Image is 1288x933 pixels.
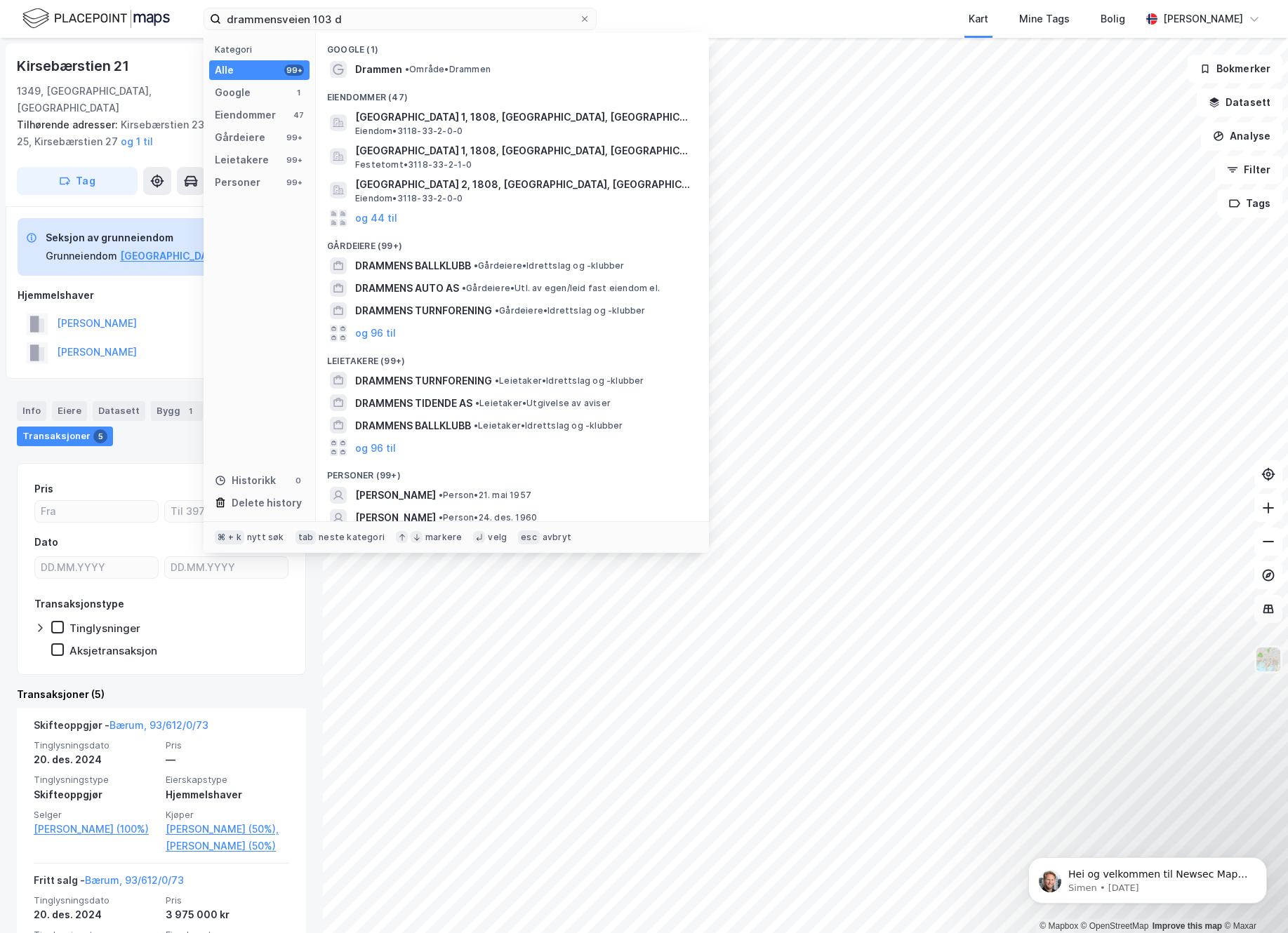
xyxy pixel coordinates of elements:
span: Drammen [355,61,402,78]
div: Kategori [215,44,310,55]
span: Person • 24. des. 1960 [439,512,537,523]
div: Grunneiendom [46,248,117,264]
button: Bokmerker [1188,55,1282,83]
a: OpenStreetMap [1081,921,1149,931]
span: Gårdeiere • Idrettslag og -klubber [474,260,625,271]
div: 20. des. 2024 [34,751,157,768]
div: 5 [93,429,107,443]
div: Hjemmelshaver [166,786,289,803]
div: Dato [34,534,58,551]
img: Z [1255,646,1282,673]
span: Pris [166,894,289,906]
div: Leietakere [215,152,269,168]
button: [GEOGRAPHIC_DATA], 93/612 [120,248,265,264]
div: — [166,751,289,768]
div: Info [17,401,46,421]
div: 99+ [284,65,304,76]
div: Alle [215,62,234,79]
span: • [405,64,409,74]
div: Bolig [1101,11,1125,27]
span: • [439,512,443,523]
div: [PERSON_NAME] [1163,11,1243,27]
img: logo.f888ab2527a4732fd821a326f86c7f29.svg [22,6,170,31]
span: Selger [34,809,157,821]
input: DD.MM.YYYY [165,557,288,578]
span: [GEOGRAPHIC_DATA] 1, 1808, [GEOGRAPHIC_DATA], [GEOGRAPHIC_DATA] [355,109,692,126]
div: 47 [293,109,304,121]
div: 1 [293,87,304,98]
span: [GEOGRAPHIC_DATA] 2, 1808, [GEOGRAPHIC_DATA], [GEOGRAPHIC_DATA] [355,176,692,193]
span: Gårdeiere • Idrettslag og -klubber [495,305,646,316]
a: Mapbox [1040,921,1078,931]
a: Improve this map [1153,921,1222,931]
a: [PERSON_NAME] (100%) [34,821,157,838]
div: 99+ [284,154,304,166]
div: 0 [293,475,304,486]
span: DRAMMENS BALLKLUBB [355,257,471,274]
div: Delete history [232,495,302,511]
span: [GEOGRAPHIC_DATA] 1, 1808, [GEOGRAPHIC_DATA], [GEOGRAPHIC_DATA] [355,142,692,159]
span: DRAMMENS AUTO AS [355,280,459,297]
div: Gårdeiere [215,129,265,146]
span: • [495,375,499,386]
div: esc [518,530,540,544]
span: Tilhørende adresser: [17,119,121,130]
span: Leietaker • Idrettslag og -klubber [474,420,623,431]
div: Google (1) [316,33,709,58]
div: Skifteoppgjør [34,786,157,803]
span: DRAMMENS TURNFORENING [355,302,492,319]
div: Aksjetransaksjon [69,644,157,657]
span: • [439,490,443,500]
iframe: Intercom notifications message [1007,828,1288,926]
span: Leietaker • Idrettslag og -klubber [495,375,644,387]
span: Festetomt • 3118-33-2-1-0 [355,159,472,170]
a: Bærum, 93/612/0/73 [85,874,184,886]
button: og 96 til [355,325,396,342]
div: Personer (99+) [316,459,709,484]
span: Leietaker • Utgivelse av aviser [475,398,611,409]
input: Til 3975000 [165,501,288,522]
span: Område • Drammen [405,64,491,75]
div: Bygg [151,401,203,421]
div: nytt søk [247,532,284,543]
div: avbryt [543,532,571,543]
button: Tags [1217,189,1282,217]
button: og 96 til [355,439,396,456]
span: Tinglysningsdato [34,739,157,751]
span: • [462,283,466,293]
span: Gårdeiere • Utl. av egen/leid fast eiendom el. [462,283,660,294]
span: DRAMMENS BALLKLUBB [355,417,471,434]
span: Eiendom • 3118-33-2-0-0 [355,126,463,137]
span: DRAMMENS TURNFORENING [355,372,492,389]
span: • [474,260,478,271]
div: Historikk [215,472,276,489]
span: • [474,420,478,431]
div: Eiendommer (47) [316,81,709,106]
div: 99+ [284,132,304,143]
div: tab [296,530,317,544]
div: 3 975 000 kr [166,906,289,923]
div: 99+ [284,177,304,188]
span: Tinglysningstype [34,774,157,786]
div: Mine Tags [1019,11,1070,27]
div: ⌘ + k [215,530,244,544]
input: Søk på adresse, matrikkel, gårdeiere, leietakere eller personer [221,8,579,29]
span: Eiendom • 3118-33-2-0-0 [355,193,463,204]
div: Transaksjoner [17,427,113,446]
a: [PERSON_NAME] (50%), [166,821,289,838]
div: Eiendommer [215,107,276,123]
span: • [495,305,499,316]
button: Filter [1215,156,1282,184]
span: Tinglysningsdato [34,894,157,906]
input: Fra [35,501,158,522]
div: Datasett [93,401,145,421]
div: Transaksjoner (5) [17,686,306,703]
button: Datasett [1197,88,1282,116]
div: neste kategori [319,532,385,543]
div: velg [488,532,507,543]
div: Kirsebærstien 21 [17,55,132,77]
div: 1 [183,404,197,418]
